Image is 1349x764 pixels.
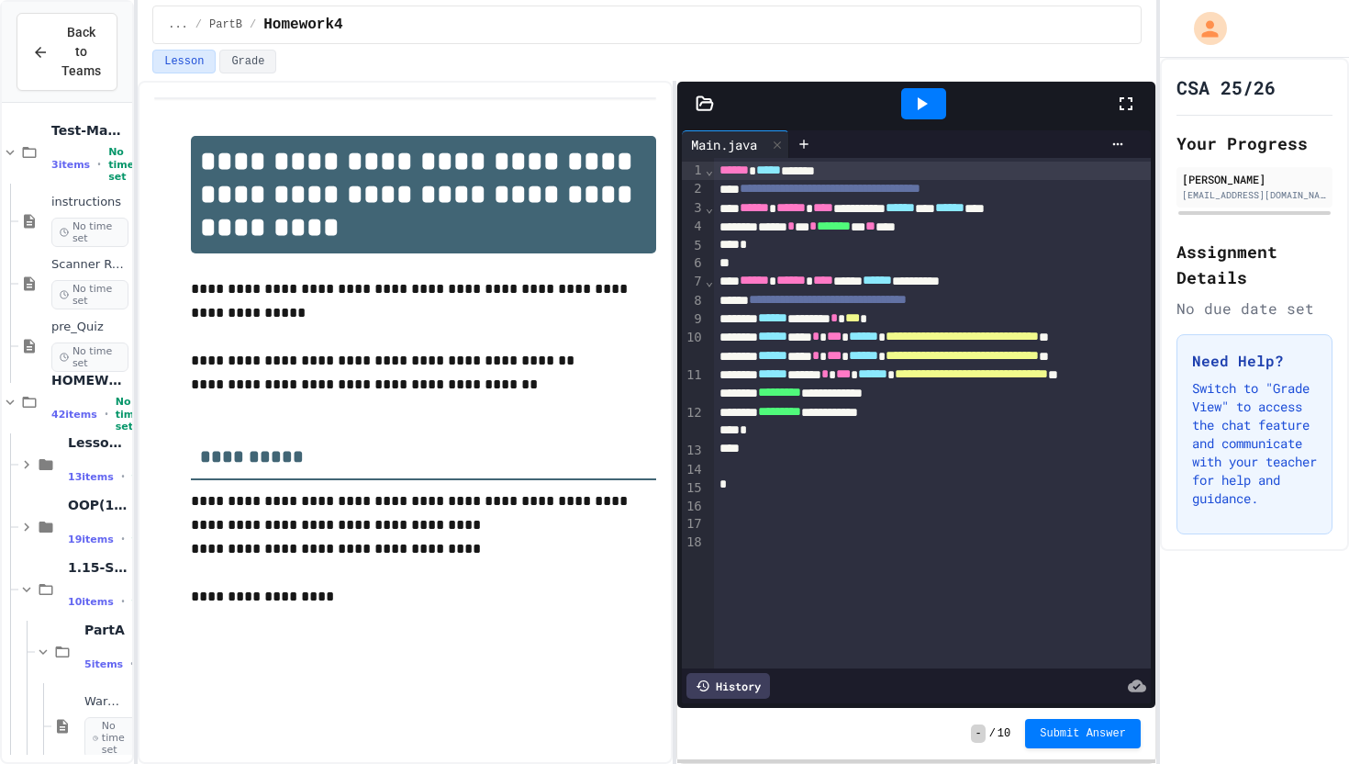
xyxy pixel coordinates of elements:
button: Submit Answer [1025,719,1141,748]
span: 5 items [84,658,123,670]
span: No time set [108,146,134,183]
span: 1.15-Strings [68,559,128,576]
span: PartA [84,622,128,638]
div: 8 [682,292,705,310]
span: • [121,469,125,484]
span: No time set [84,717,139,759]
div: 7 [682,273,705,291]
span: Test-Makeup [51,122,128,139]
span: / [989,726,996,741]
div: 1 [682,162,705,180]
button: Grade [219,50,276,73]
span: No time set [132,458,158,495]
div: Main.java [682,130,789,158]
div: 16 [682,498,705,516]
span: No time set [116,396,141,433]
span: PartB [209,17,242,32]
span: 19 items [68,534,114,545]
div: 9 [682,310,705,329]
span: 42 items [51,409,97,421]
span: HOMEWORK UNIT 1 [51,372,128,388]
span: No time set [51,343,128,372]
div: 11 [682,366,705,404]
span: Back to Teams [60,23,102,81]
span: 10 [998,726,1010,741]
span: • [97,157,101,172]
span: • [121,594,125,609]
span: Homework4 [263,14,342,36]
span: instructions [51,195,128,210]
div: 4 [682,218,705,236]
button: Back to Teams [17,13,117,91]
button: Lesson [152,50,216,73]
span: Scanner Review [51,257,128,273]
div: 13 [682,442,705,460]
span: Lessons 1-10 [68,434,128,451]
span: Submit Answer [1040,726,1126,741]
span: No time set [51,280,128,309]
h2: Your Progress [1176,130,1332,156]
div: History [686,673,770,699]
span: 10 items [68,596,114,608]
p: Switch to "Grade View" to access the chat feature and communicate with your teacher for help and ... [1192,379,1317,508]
span: • [105,407,108,421]
span: 3 items [51,159,90,171]
span: No time set [132,521,158,557]
div: 2 [682,180,705,198]
span: OOP(11-14) [68,497,128,513]
div: [EMAIL_ADDRESS][DOMAIN_NAME] [1182,188,1327,202]
div: 18 [682,534,705,552]
h3: Need Help? [1192,350,1317,372]
div: 17 [682,515,705,534]
div: My Account [1175,7,1232,50]
span: No time set [132,583,158,620]
span: • [130,657,134,671]
span: 13 items [68,471,114,483]
div: 12 [682,404,705,442]
div: No due date set [1176,298,1332,320]
h2: Assignment Details [1176,239,1332,290]
div: 10 [682,329,705,366]
div: 15 [682,479,705,498]
span: / [250,17,256,32]
div: 14 [682,461,705,479]
span: ... [168,17,188,32]
div: 5 [682,237,705,255]
div: [PERSON_NAME] [1182,171,1327,187]
div: 3 [682,199,705,218]
span: pre_Quiz [51,320,128,335]
span: Fold line [705,200,714,215]
span: - [971,725,985,743]
span: Fold line [705,163,714,177]
span: WarmupA [84,694,128,710]
h1: CSA 25/26 [1176,74,1276,100]
span: No time set [51,218,128,247]
span: Fold line [705,274,714,288]
span: • [121,532,125,546]
span: / [195,17,202,32]
div: 6 [682,254,705,273]
div: Main.java [682,135,766,154]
